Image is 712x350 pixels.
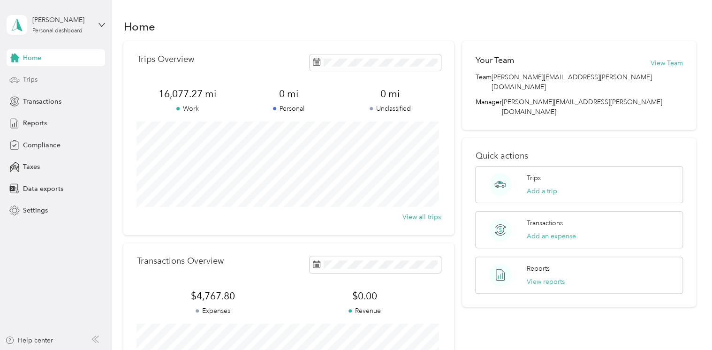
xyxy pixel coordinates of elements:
span: 0 mi [340,87,441,100]
p: Personal [238,104,340,114]
h1: Home [123,22,155,31]
span: Manager [475,97,501,117]
button: Add an expense [527,231,576,241]
p: Work [136,104,238,114]
p: Trips Overview [136,54,194,64]
button: View Team [651,58,683,68]
span: Taxes [23,162,40,172]
div: Personal dashboard [32,28,83,34]
iframe: Everlance-gr Chat Button Frame [659,297,712,350]
span: [PERSON_NAME][EMAIL_ADDRESS][PERSON_NAME][DOMAIN_NAME] [501,98,662,116]
span: Reports [23,118,47,128]
span: 16,077.27 mi [136,87,238,100]
p: Quick actions [475,151,682,161]
p: Expenses [136,306,288,316]
p: Transactions [527,218,563,228]
p: Reports [527,264,550,274]
span: Compliance [23,140,60,150]
p: Revenue [289,306,441,316]
p: Trips [527,173,541,183]
h2: Your Team [475,54,514,66]
span: 0 mi [238,87,340,100]
button: Help center [5,335,53,345]
span: Data exports [23,184,63,194]
span: Settings [23,205,48,215]
span: $0.00 [289,289,441,303]
button: View all trips [402,212,441,222]
span: $4,767.80 [136,289,288,303]
span: Transactions [23,97,61,107]
p: Transactions Overview [136,256,223,266]
span: Team [475,72,491,92]
p: Unclassified [340,104,441,114]
button: View reports [527,277,565,287]
span: Trips [23,75,38,84]
span: [PERSON_NAME][EMAIL_ADDRESS][PERSON_NAME][DOMAIN_NAME] [491,72,682,92]
span: Home [23,53,41,63]
button: Add a trip [527,186,557,196]
div: [PERSON_NAME] [32,15,91,25]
